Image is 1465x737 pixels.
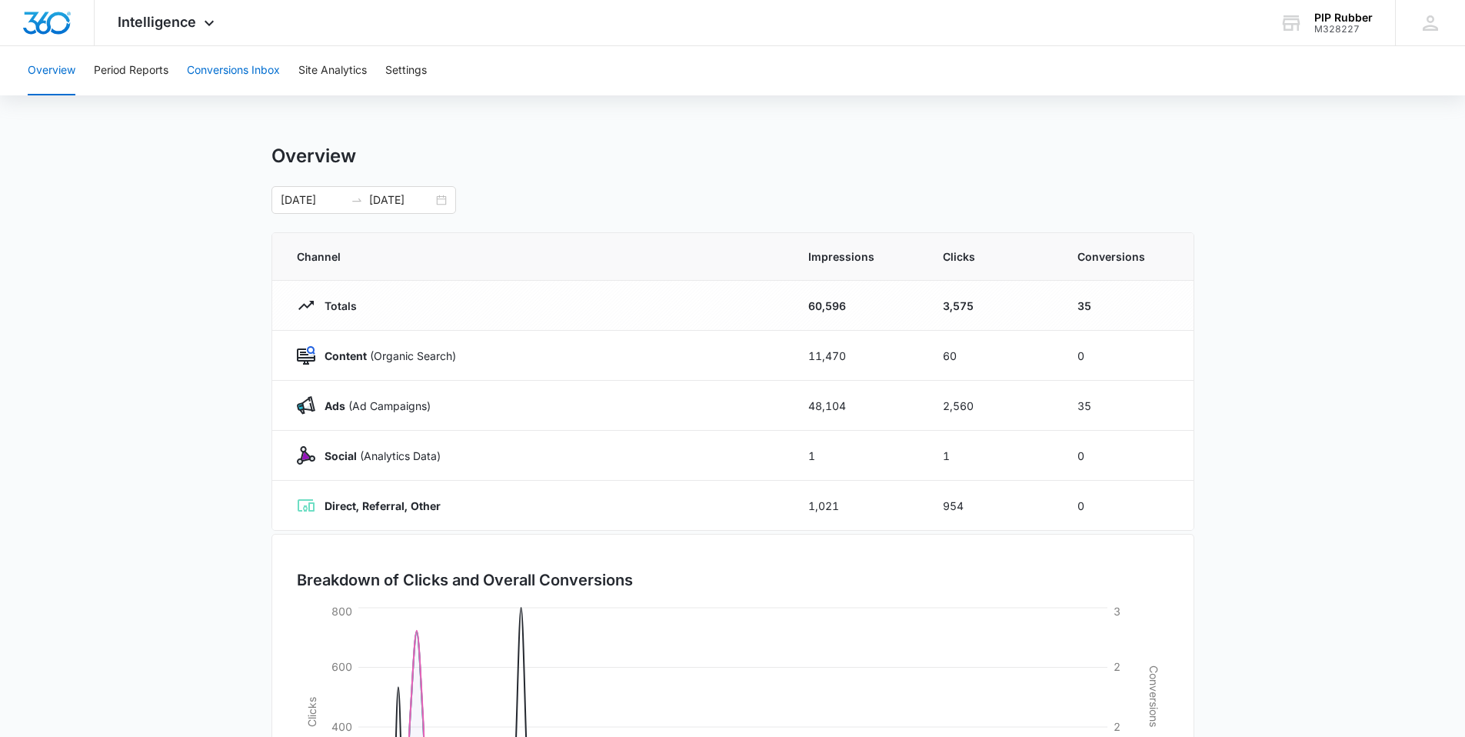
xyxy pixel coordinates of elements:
[1059,381,1194,431] td: 35
[271,145,356,168] h1: Overview
[790,331,924,381] td: 11,470
[351,194,363,206] span: swap-right
[808,248,906,265] span: Impressions
[1314,12,1373,24] div: account name
[94,46,168,95] button: Period Reports
[297,396,315,415] img: Ads
[1114,720,1120,733] tspan: 2
[315,298,357,314] p: Totals
[1059,431,1194,481] td: 0
[924,331,1059,381] td: 60
[369,192,433,208] input: End date
[297,569,633,592] h3: Breakdown of Clicks and Overall Conversions
[924,381,1059,431] td: 2,560
[325,399,345,412] strong: Ads
[790,431,924,481] td: 1
[331,720,352,733] tspan: 400
[790,381,924,431] td: 48,104
[315,448,441,464] p: (Analytics Data)
[297,248,771,265] span: Channel
[924,281,1059,331] td: 3,575
[305,697,318,727] tspan: Clicks
[298,46,367,95] button: Site Analytics
[1147,665,1160,727] tspan: Conversions
[325,449,357,462] strong: Social
[331,660,352,673] tspan: 600
[187,46,280,95] button: Conversions Inbox
[1059,481,1194,531] td: 0
[924,431,1059,481] td: 1
[325,349,367,362] strong: Content
[297,346,315,365] img: Content
[1077,248,1169,265] span: Conversions
[1059,281,1194,331] td: 35
[1059,331,1194,381] td: 0
[1114,660,1120,673] tspan: 2
[790,281,924,331] td: 60,596
[315,348,456,364] p: (Organic Search)
[28,46,75,95] button: Overview
[943,248,1040,265] span: Clicks
[281,192,345,208] input: Start date
[118,14,196,30] span: Intelligence
[325,499,441,512] strong: Direct, Referral, Other
[385,46,427,95] button: Settings
[331,605,352,618] tspan: 800
[1314,24,1373,35] div: account id
[1114,605,1120,618] tspan: 3
[790,481,924,531] td: 1,021
[351,194,363,206] span: to
[315,398,431,414] p: (Ad Campaigns)
[297,446,315,465] img: Social
[924,481,1059,531] td: 954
